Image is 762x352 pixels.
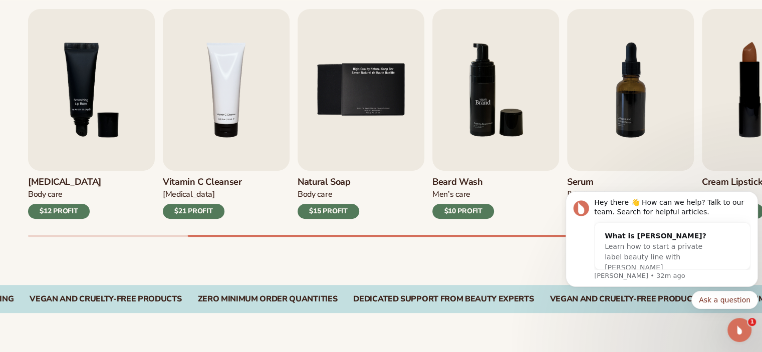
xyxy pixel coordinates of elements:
span: 1 [748,318,756,326]
a: 5 / 9 [298,9,424,219]
a: 4 / 9 [163,9,290,219]
div: [MEDICAL_DATA] [163,189,242,200]
div: $21 PROFIT [163,204,224,219]
div: Vegan and Cruelty-Free Products [550,294,701,304]
iframe: Intercom live chat [727,318,751,342]
a: 7 / 9 [567,9,694,219]
div: $12 PROFIT [28,204,90,219]
a: 3 / 9 [28,9,155,219]
img: Shopify Image 7 [432,9,559,171]
a: 6 / 9 [432,9,559,219]
div: $10 PROFIT [432,204,494,219]
iframe: Intercom notifications message [562,158,762,325]
div: VEGAN AND CRUELTY-FREE PRODUCTS [30,294,181,304]
div: Body Care [28,189,101,200]
h3: Beard Wash [432,177,494,188]
h3: Vitamin C Cleanser [163,177,242,188]
div: $15 PROFIT [298,204,359,219]
div: DEDICATED SUPPORT FROM BEAUTY EXPERTS [353,294,534,304]
h3: Natural Soap [298,177,359,188]
div: Men’s Care [432,189,494,200]
div: Body Care [298,189,359,200]
h3: [MEDICAL_DATA] [28,177,101,188]
div: ZERO MINIMUM ORDER QUANTITIES [197,294,337,304]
